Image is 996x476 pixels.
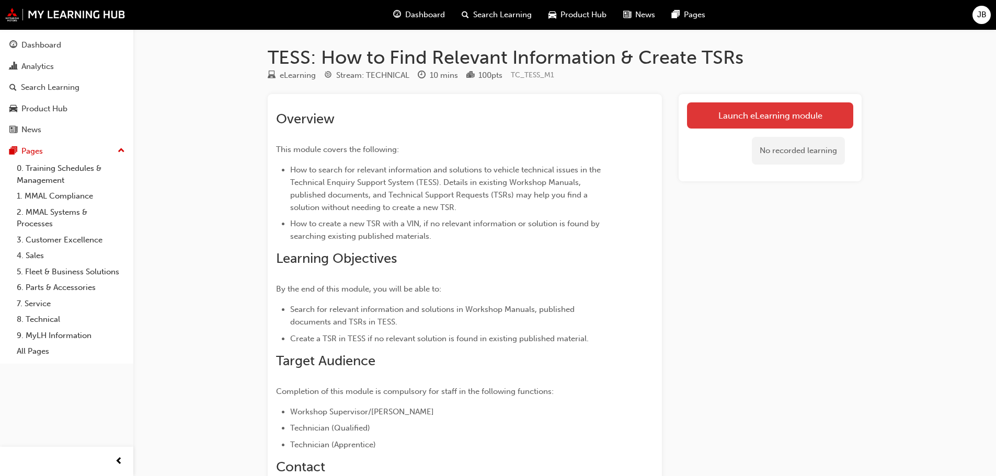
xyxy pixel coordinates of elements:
[290,423,370,433] span: Technician (Qualified)
[13,280,129,296] a: 6. Parts & Accessories
[290,334,589,343] span: Create a TSR in TESS if no relevant solution is found in existing published material.
[290,440,376,449] span: Technician (Apprentice)
[13,311,129,328] a: 8. Technical
[13,160,129,188] a: 0. Training Schedules & Management
[9,83,17,92] span: search-icon
[511,71,554,79] span: Learning resource code
[13,232,129,248] a: 3. Customer Excellence
[21,39,61,51] div: Dashboard
[687,102,853,129] a: Launch eLearning module
[276,387,554,396] span: Completion of this module is compulsory for staff in the following functions:
[276,145,399,154] span: This module covers the following:
[977,9,987,21] span: JB
[268,71,276,80] span: learningResourceType_ELEARNING-icon
[268,69,316,82] div: Type
[466,69,502,82] div: Points
[4,120,129,140] a: News
[13,296,129,312] a: 7. Service
[752,137,845,165] div: No recorded learning
[5,8,125,21] img: mmal
[9,125,17,135] span: news-icon
[13,248,129,264] a: 4. Sales
[4,36,129,55] a: Dashboard
[663,4,714,26] a: pages-iconPages
[462,8,469,21] span: search-icon
[280,69,316,82] div: eLearning
[276,353,375,369] span: Target Audience
[276,284,441,294] span: By the end of this module, you will be able to:
[276,250,397,266] span: Learning Objectives
[276,111,335,127] span: Overview
[21,103,67,115] div: Product Hub
[418,71,426,80] span: clock-icon
[4,78,129,97] a: Search Learning
[324,69,409,82] div: Stream
[13,264,129,280] a: 5. Fleet & Business Solutions
[430,69,458,82] div: 10 mins
[4,99,129,119] a: Product Hub
[290,219,602,241] span: How to create a new TSR with a VIN, if no relevant information or solution is found by searching ...
[290,165,603,212] span: How to search for relevant information and solutions to vehicle technical issues in the Technical...
[324,71,332,80] span: target-icon
[268,46,862,69] h1: TESS: How to Find Relevant Information & Create TSRs
[21,145,43,157] div: Pages
[453,4,540,26] a: search-iconSearch Learning
[13,204,129,232] a: 2. MMAL Systems & Processes
[548,8,556,21] span: car-icon
[623,8,631,21] span: news-icon
[4,57,129,76] a: Analytics
[276,459,325,475] span: Contact
[9,41,17,50] span: guage-icon
[466,71,474,80] span: podium-icon
[418,69,458,82] div: Duration
[13,343,129,359] a: All Pages
[405,9,445,21] span: Dashboard
[540,4,615,26] a: car-iconProduct Hub
[684,9,705,21] span: Pages
[4,33,129,142] button: DashboardAnalyticsSearch LearningProduct HubNews
[560,9,606,21] span: Product Hub
[972,6,991,24] button: JB
[118,144,125,158] span: up-icon
[672,8,680,21] span: pages-icon
[290,305,577,327] span: Search for relevant information and solutions in Workshop Manuals, published documents and TSRs i...
[635,9,655,21] span: News
[473,9,532,21] span: Search Learning
[4,142,129,161] button: Pages
[13,328,129,344] a: 9. MyLH Information
[9,147,17,156] span: pages-icon
[615,4,663,26] a: news-iconNews
[336,69,409,82] div: Stream: TECHNICAL
[13,188,129,204] a: 1. MMAL Compliance
[9,62,17,72] span: chart-icon
[385,4,453,26] a: guage-iconDashboard
[21,124,41,136] div: News
[115,455,123,468] span: prev-icon
[9,105,17,114] span: car-icon
[21,61,54,73] div: Analytics
[21,82,79,94] div: Search Learning
[393,8,401,21] span: guage-icon
[478,69,502,82] div: 100 pts
[290,407,434,416] span: Workshop Supervisor/[PERSON_NAME]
